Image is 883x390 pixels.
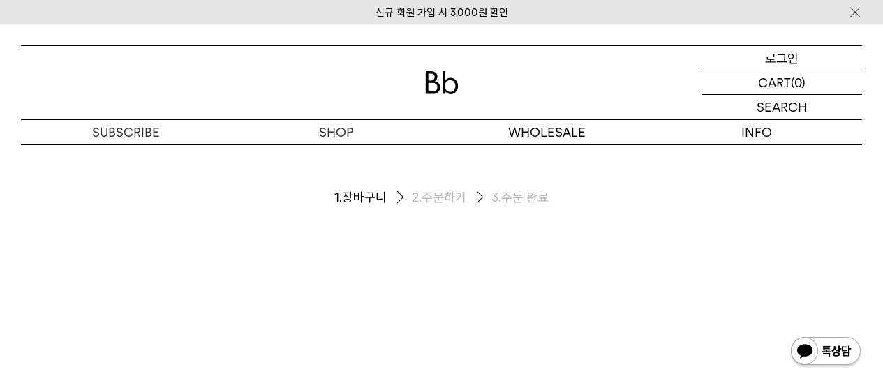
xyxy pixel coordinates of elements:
[334,189,342,206] span: 1.
[765,46,799,70] p: 로그인
[442,120,652,144] p: WHOLESALE
[791,70,806,94] p: (0)
[425,71,459,94] img: 로고
[789,336,862,369] img: 카카오톡 채널 1:1 채팅 버튼
[412,186,491,209] li: 주문하기
[412,189,422,206] span: 2.
[376,6,508,19] a: 신규 회원 가입 시 3,000원 할인
[491,189,501,206] span: 3.
[758,70,791,94] p: CART
[21,120,231,144] a: SUBSCRIBE
[334,186,412,209] li: 장바구니
[491,189,549,206] li: 주문 완료
[702,70,862,95] a: CART (0)
[231,120,441,144] a: SHOP
[702,46,862,70] a: 로그인
[652,120,862,144] p: INFO
[757,95,807,119] p: SEARCH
